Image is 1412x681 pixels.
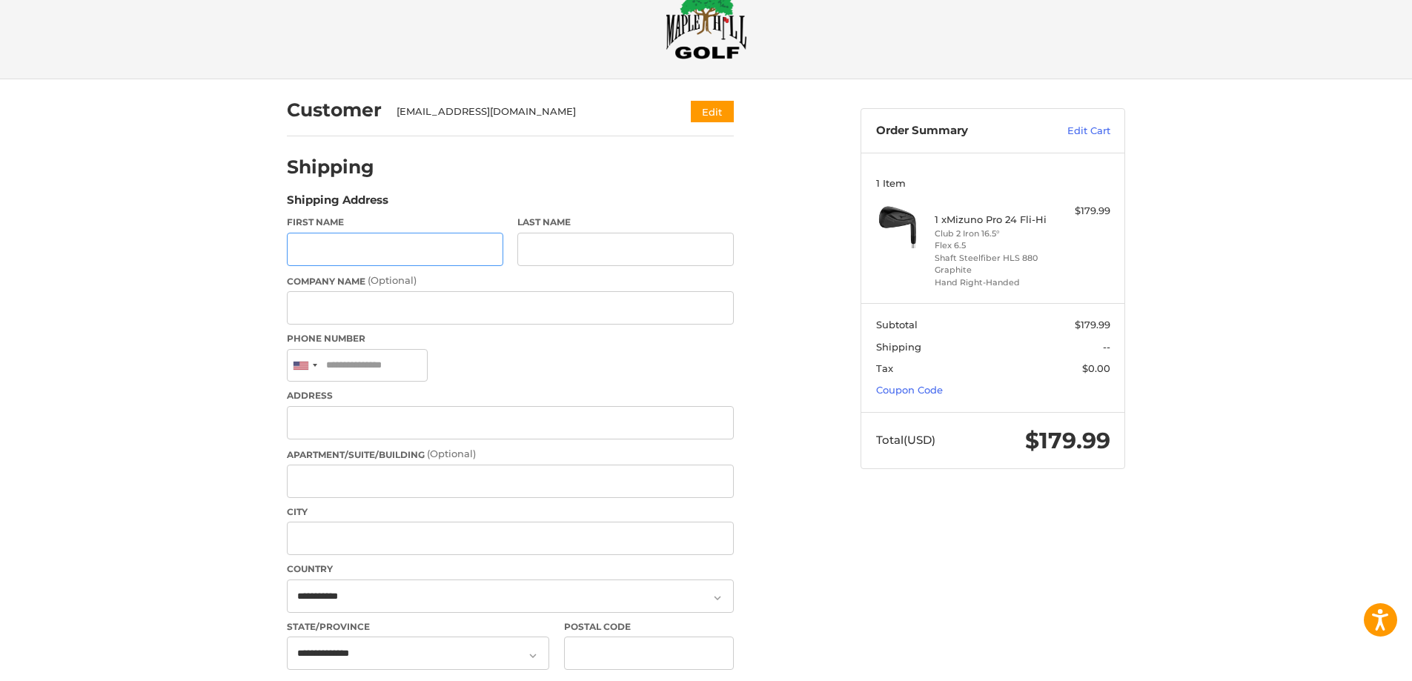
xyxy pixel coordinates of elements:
[287,99,382,122] h2: Customer
[1290,641,1412,681] iframe: Google Customer Reviews
[287,620,549,634] label: State/Province
[287,505,734,519] label: City
[287,192,388,216] legend: Shipping Address
[691,101,734,122] button: Edit
[935,227,1048,240] li: Club 2 Iron 16.5°
[287,273,734,288] label: Company Name
[935,276,1048,289] li: Hand Right-Handed
[1052,204,1110,219] div: $179.99
[1025,427,1110,454] span: $179.99
[368,274,417,286] small: (Optional)
[876,177,1110,189] h3: 1 Item
[287,562,734,576] label: Country
[287,447,734,462] label: Apartment/Suite/Building
[876,319,918,330] span: Subtotal
[287,389,734,402] label: Address
[564,620,735,634] label: Postal Code
[935,239,1048,252] li: Flex 6.5
[287,332,734,345] label: Phone Number
[876,341,921,353] span: Shipping
[1035,124,1110,139] a: Edit Cart
[287,156,374,179] h2: Shipping
[1075,319,1110,330] span: $179.99
[876,124,1035,139] h3: Order Summary
[397,104,663,119] div: [EMAIL_ADDRESS][DOMAIN_NAME]
[1103,341,1110,353] span: --
[517,216,734,229] label: Last Name
[876,362,893,374] span: Tax
[876,433,935,447] span: Total (USD)
[427,448,476,459] small: (Optional)
[1082,362,1110,374] span: $0.00
[876,384,943,396] a: Coupon Code
[935,252,1048,276] li: Shaft Steelfiber HLS 880 Graphite
[288,350,322,382] div: United States: +1
[287,216,503,229] label: First Name
[935,213,1048,225] h4: 1 x Mizuno Pro 24 Fli-Hi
